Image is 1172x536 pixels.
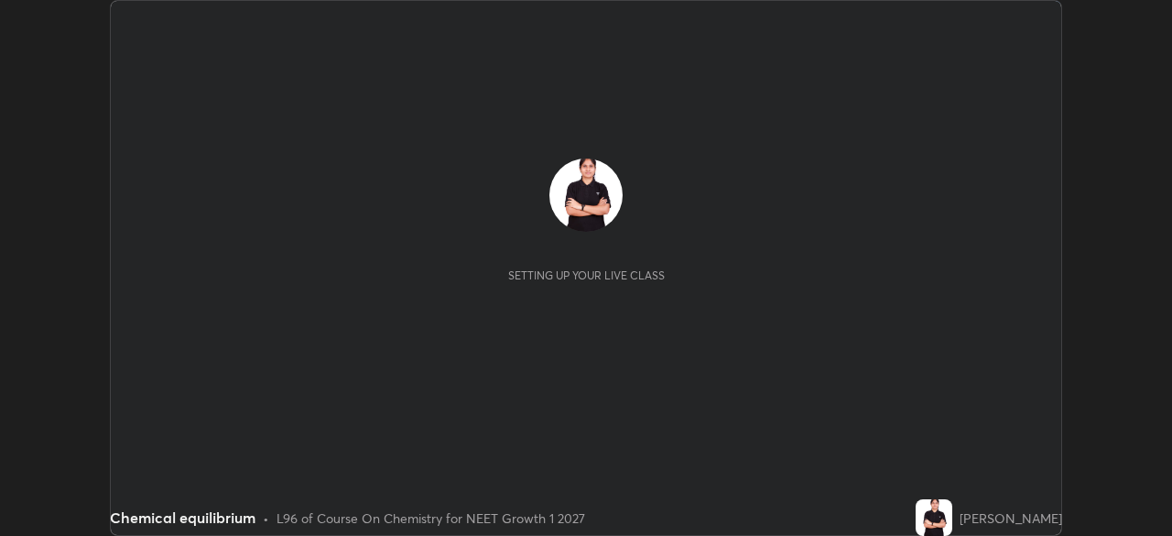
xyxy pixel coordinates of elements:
[277,509,585,528] div: L96 of Course On Chemistry for NEET Growth 1 2027
[263,509,269,528] div: •
[110,507,255,529] div: Chemical equilibrium
[508,268,665,282] div: Setting up your live class
[549,159,623,232] img: ff2c941f67fa4c8188b2ddadd25ac577.jpg
[916,499,952,536] img: ff2c941f67fa4c8188b2ddadd25ac577.jpg
[960,509,1062,528] div: [PERSON_NAME]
